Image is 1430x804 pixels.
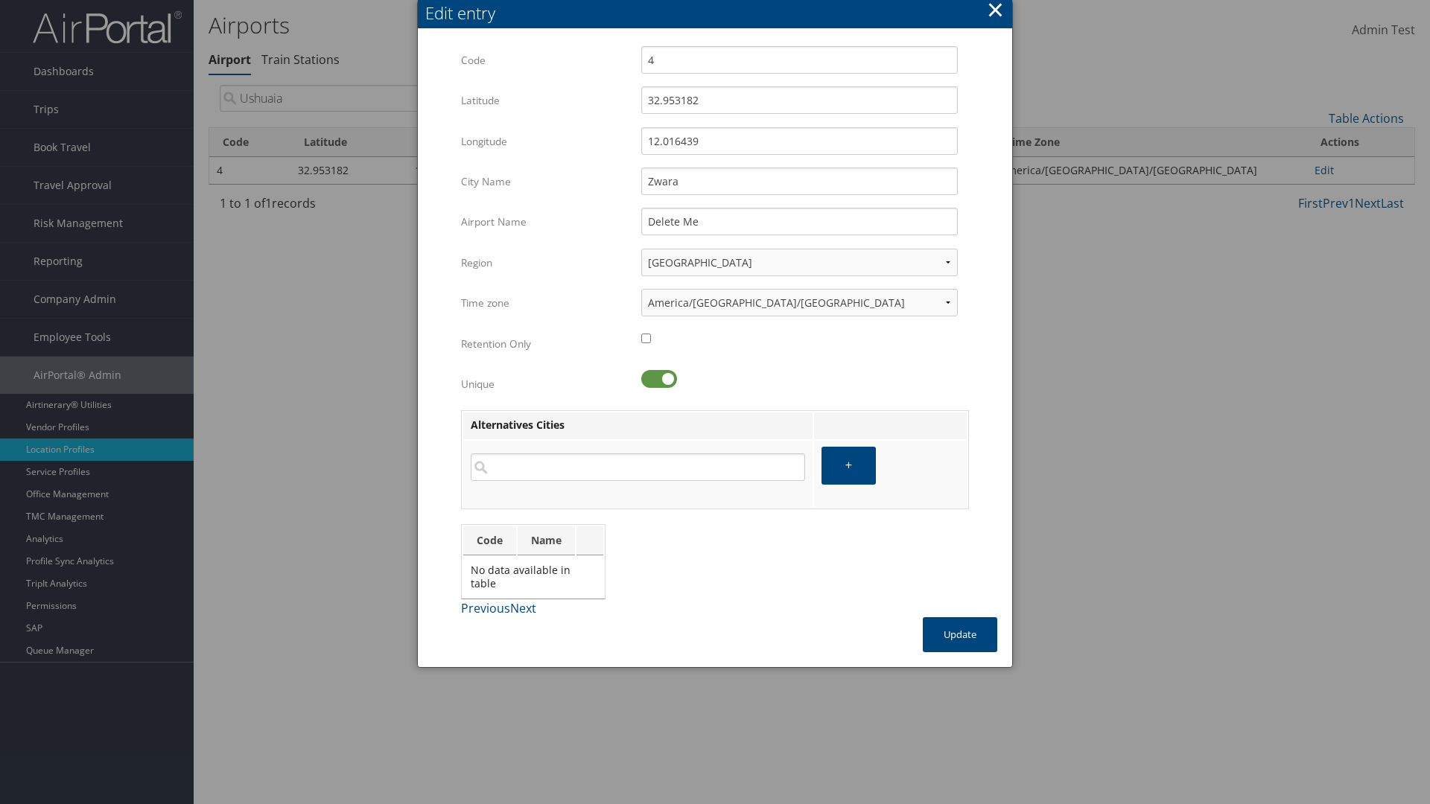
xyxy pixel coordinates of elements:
label: City Name [461,167,630,196]
label: Unique [461,370,630,398]
label: Code [461,46,630,74]
th: : activate to sort column ascending [576,526,603,555]
th: Alternatives Cities [463,412,813,439]
button: Update [923,617,997,652]
a: Next [510,600,536,616]
label: Airport Name [461,208,630,236]
div: Edit entry [425,1,1012,25]
td: No data available in table [463,557,603,597]
label: Retention Only [461,330,630,358]
label: Time zone [461,289,630,317]
label: Longitude [461,127,630,156]
label: Region [461,249,630,277]
th: Code: activate to sort column ascending [463,526,516,555]
button: + [822,447,876,485]
a: Previous [461,600,510,616]
th: Name: activate to sort column ascending [518,526,575,555]
label: Latitude [461,86,630,115]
